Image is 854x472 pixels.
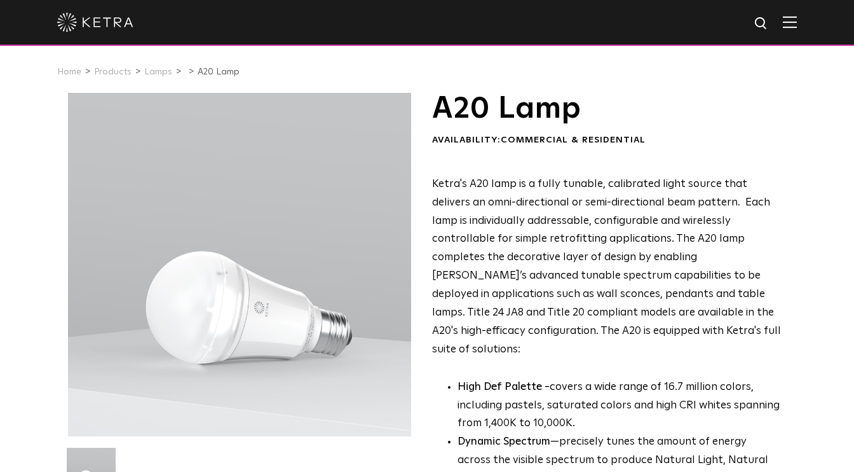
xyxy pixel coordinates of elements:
a: Lamps [144,67,172,76]
h1: A20 Lamp [432,93,782,125]
a: A20 Lamp [198,67,240,76]
strong: High Def Palette - [457,382,550,392]
strong: Dynamic Spectrum [457,436,550,447]
img: ketra-logo-2019-white [57,13,133,32]
p: covers a wide range of 16.7 million colors, including pastels, saturated colors and high CRI whit... [457,378,782,434]
a: Home [57,67,81,76]
span: Ketra's A20 lamp is a fully tunable, calibrated light source that delivers an omni-directional or... [432,179,781,355]
div: Availability: [432,134,782,147]
img: Hamburger%20Nav.svg [783,16,797,28]
img: search icon [754,16,769,32]
span: Commercial & Residential [501,135,646,144]
a: Products [94,67,132,76]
